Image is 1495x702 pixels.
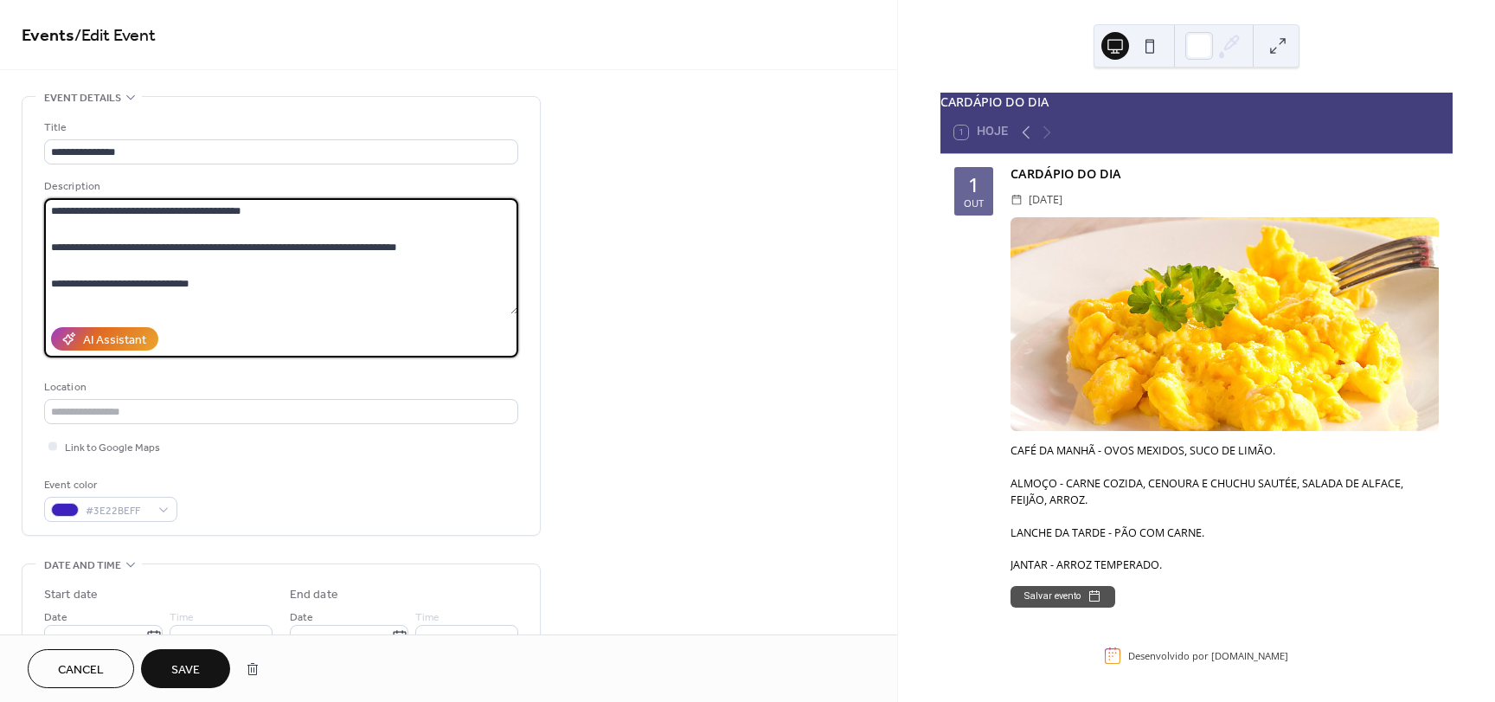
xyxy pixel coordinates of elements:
span: Date and time [44,557,121,575]
div: Desenvolvido por [1128,649,1288,662]
div: ​ [1011,190,1023,209]
div: AI Assistant [83,332,146,350]
div: CAFÉ DA MANHÃ - OVOS MEXIDOS, SUCO DE LIMÃO. ALMOÇO - CARNE COZIDA, CENOURA E CHUCHU SAUTÉE, SALA... [1011,443,1439,574]
div: Event color [44,476,174,494]
button: Salvar evento [1011,586,1115,607]
span: Time [415,609,440,627]
span: / Edit Event [74,19,156,53]
span: Date [290,609,313,627]
span: Link to Google Maps [65,439,160,457]
span: Date [44,609,67,627]
a: Events [22,19,74,53]
div: End date [290,586,338,604]
div: 1 [968,176,979,196]
div: out [964,198,984,208]
span: Event details [44,89,121,107]
a: [DOMAIN_NAME] [1211,649,1288,662]
button: Save [141,649,230,688]
span: Save [171,661,200,679]
div: Description [44,177,515,196]
button: AI Assistant [51,327,158,351]
button: Cancel [28,649,134,688]
div: CARDÁPIO DO DIA [940,93,1453,112]
span: Cancel [58,661,104,679]
div: CARDÁPIO DO DIA [1011,164,1439,184]
span: [DATE] [1029,190,1062,209]
div: Title [44,119,515,137]
div: Start date [44,586,98,604]
div: Location [44,378,515,396]
span: Time [170,609,194,627]
span: #3E22BEFF [86,502,150,520]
